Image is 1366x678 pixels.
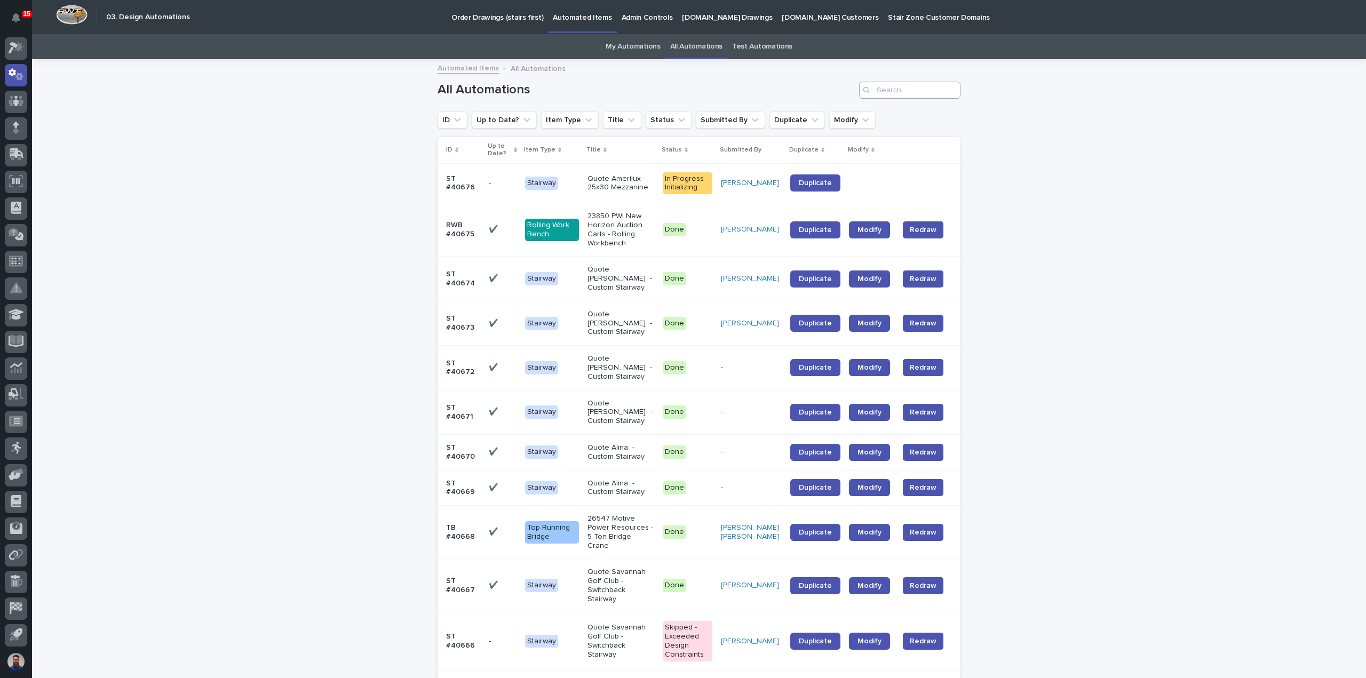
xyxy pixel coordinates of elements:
button: Redraw [903,315,943,332]
a: Duplicate [790,174,840,192]
span: Duplicate [799,582,832,589]
p: Status [662,144,682,156]
p: ST #40667 [446,577,480,595]
a: Duplicate [790,315,840,332]
tr: ST #40670✔️✔️ StairwayQuote Alina - Custom StairwayDone-DuplicateModifyRedraw [438,434,960,470]
button: Status [646,111,692,129]
tr: ST #40674✔️✔️ StairwayQuote [PERSON_NAME] - Custom StairwayDone[PERSON_NAME] DuplicateModifyRedraw [438,257,960,301]
p: - [489,177,493,188]
p: Submitted By [720,144,761,156]
button: Submitted By [696,111,765,129]
span: Duplicate [799,226,832,234]
div: Done [663,317,686,330]
span: Modify [857,320,881,327]
span: Modify [857,637,881,645]
p: ST #40671 [446,403,480,421]
a: Duplicate [790,524,840,541]
p: ST #40666 [446,632,480,650]
span: Redraw [910,482,936,493]
span: Duplicate [799,637,832,645]
a: Duplicate [790,404,840,421]
span: Duplicate [799,484,832,491]
tr: ST #40673✔️✔️ StairwayQuote [PERSON_NAME] - Custom StairwayDone[PERSON_NAME] DuplicateModifyRedraw [438,301,960,345]
p: Quote [PERSON_NAME] - Custom Stairway [587,399,654,426]
p: ✔️ [489,272,500,283]
tr: ST #40667✔️✔️ StairwayQuote Savannah Golf Club - Switchback StairwayDone[PERSON_NAME] DuplicateMo... [438,559,960,612]
p: ST #40672 [446,359,480,377]
button: Up to Date? [472,111,537,129]
div: Stairway [525,579,558,592]
button: Item Type [541,111,599,129]
tr: ST #40671✔️✔️ StairwayQuote [PERSON_NAME] - Custom StairwayDone-DuplicateModifyRedraw [438,390,960,434]
a: Duplicate [790,444,840,461]
div: Notifications15 [13,13,27,30]
span: Redraw [910,447,936,458]
button: Redraw [903,444,943,461]
span: Duplicate [799,275,832,283]
div: Done [663,525,686,539]
a: Duplicate [790,479,840,496]
p: ST #40669 [446,479,480,497]
a: [PERSON_NAME] [721,581,779,590]
a: My Automations [606,34,661,59]
span: Modify [857,364,881,371]
a: Automated Items [438,61,499,74]
p: - [489,635,493,646]
p: ✔️ [489,579,500,590]
p: Quote [PERSON_NAME] - Custom Stairway [587,354,654,381]
a: All Automations [670,34,722,59]
p: Title [586,144,601,156]
a: Modify [849,524,890,541]
div: Top Running Bridge [525,521,579,544]
span: Redraw [910,225,936,235]
span: Modify [857,449,881,456]
div: Done [663,445,686,459]
p: ✔️ [489,405,500,417]
a: [PERSON_NAME] [721,637,779,646]
div: Stairway [525,405,558,419]
a: Duplicate [790,633,840,650]
button: users-avatar [5,650,27,673]
span: Duplicate [799,179,832,187]
a: Duplicate [790,577,840,594]
span: Redraw [910,318,936,329]
button: Title [603,111,641,129]
div: Done [663,481,686,494]
span: Redraw [910,580,936,591]
div: Done [663,272,686,285]
p: Quote [PERSON_NAME] - Custom Stairway [587,265,654,292]
input: Search [859,82,960,99]
a: Modify [849,270,890,288]
p: Quote Savannah Golf Club - Switchback Stairway [587,568,654,603]
p: ✔️ [489,223,500,234]
h1: All Automations [438,82,855,98]
p: - [721,483,782,492]
a: Test Automations [732,34,792,59]
span: Modify [857,484,881,491]
span: Duplicate [799,529,832,536]
tr: ST #40672✔️✔️ StairwayQuote [PERSON_NAME] - Custom StairwayDone-DuplicateModifyRedraw [438,346,960,390]
p: Modify [848,144,869,156]
p: 15 [23,10,30,18]
a: Modify [849,404,890,421]
p: TB #40668 [446,523,480,541]
a: Modify [849,633,890,650]
div: Stairway [525,445,558,459]
a: Modify [849,577,890,594]
a: Modify [849,315,890,332]
p: - [721,363,782,372]
button: ID [438,111,467,129]
div: Stairway [525,361,558,374]
p: ✔️ [489,445,500,457]
p: Item Type [524,144,555,156]
div: Rolling Work Bench [525,219,579,241]
a: Modify [849,359,890,376]
a: Modify [849,221,890,238]
p: Quote [PERSON_NAME] - Custom Stairway [587,310,654,337]
div: Stairway [525,177,558,190]
p: Quote Savannah Golf Club - Switchback Stairway [587,623,654,659]
button: Duplicate [769,111,825,129]
p: 23850 PWI New Horizon Auction Carts - Rolling Workbench [587,212,654,248]
p: ST #40673 [446,314,480,332]
span: Duplicate [799,449,832,456]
